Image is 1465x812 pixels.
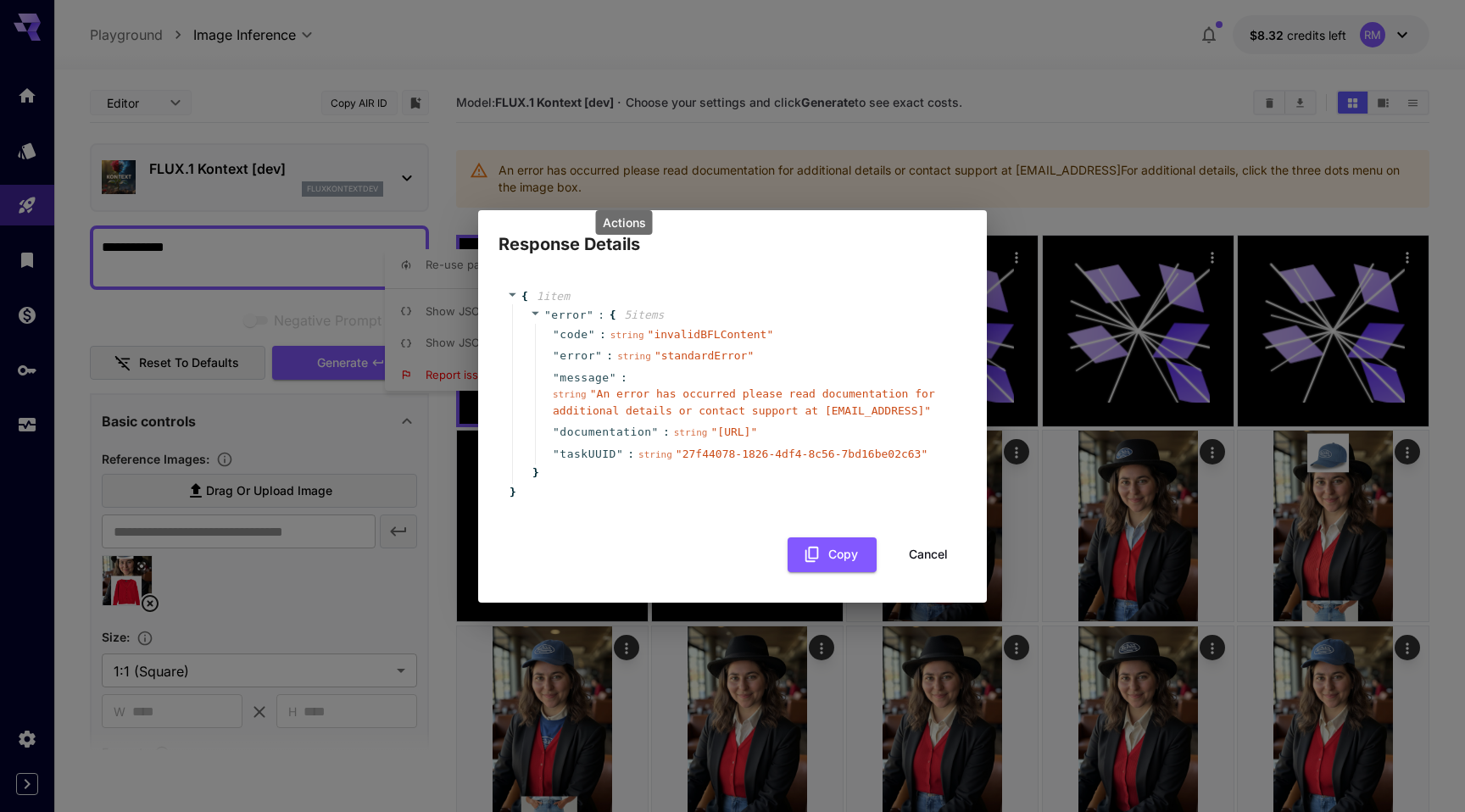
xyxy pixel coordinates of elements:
[610,307,616,324] span: {
[617,351,651,362] span: string
[638,449,672,460] span: string
[890,537,966,572] button: Cancel
[616,448,623,460] span: "
[595,349,602,362] span: "
[560,348,595,364] span: error
[588,328,595,341] span: "
[560,424,651,441] span: documentation
[553,371,560,384] span: "
[598,307,604,324] span: :
[587,309,593,321] span: "
[627,446,634,463] span: :
[788,537,877,572] button: Copy
[553,448,560,460] span: "
[560,370,609,387] span: message
[655,349,754,362] span: " standardError "
[676,448,927,460] span: " 27f44078-1826-4df4-8c56-7bd16be02c63 "
[663,424,670,441] span: :
[544,309,551,321] span: "
[521,288,528,305] span: {
[596,210,653,235] div: Actions
[553,389,587,400] span: string
[530,464,539,481] span: }
[621,370,627,387] span: :
[553,349,560,362] span: "
[710,425,757,438] span: " [URL] "
[551,309,587,321] span: error
[478,210,987,258] h2: Response Details
[648,328,774,341] span: " invalidBFLContent "
[553,387,935,417] span: " An error has occurred please read documentation for additional details or contact support at [E...
[610,371,616,384] span: "
[606,348,613,364] span: :
[652,425,659,438] span: "
[537,290,570,303] span: 1 item
[560,326,588,343] span: code
[560,446,616,463] span: taskUUID
[599,326,606,343] span: :
[624,309,664,321] span: 5 item s
[610,330,644,341] span: string
[507,484,516,501] span: }
[674,427,708,438] span: string
[553,328,560,341] span: "
[553,425,560,438] span: "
